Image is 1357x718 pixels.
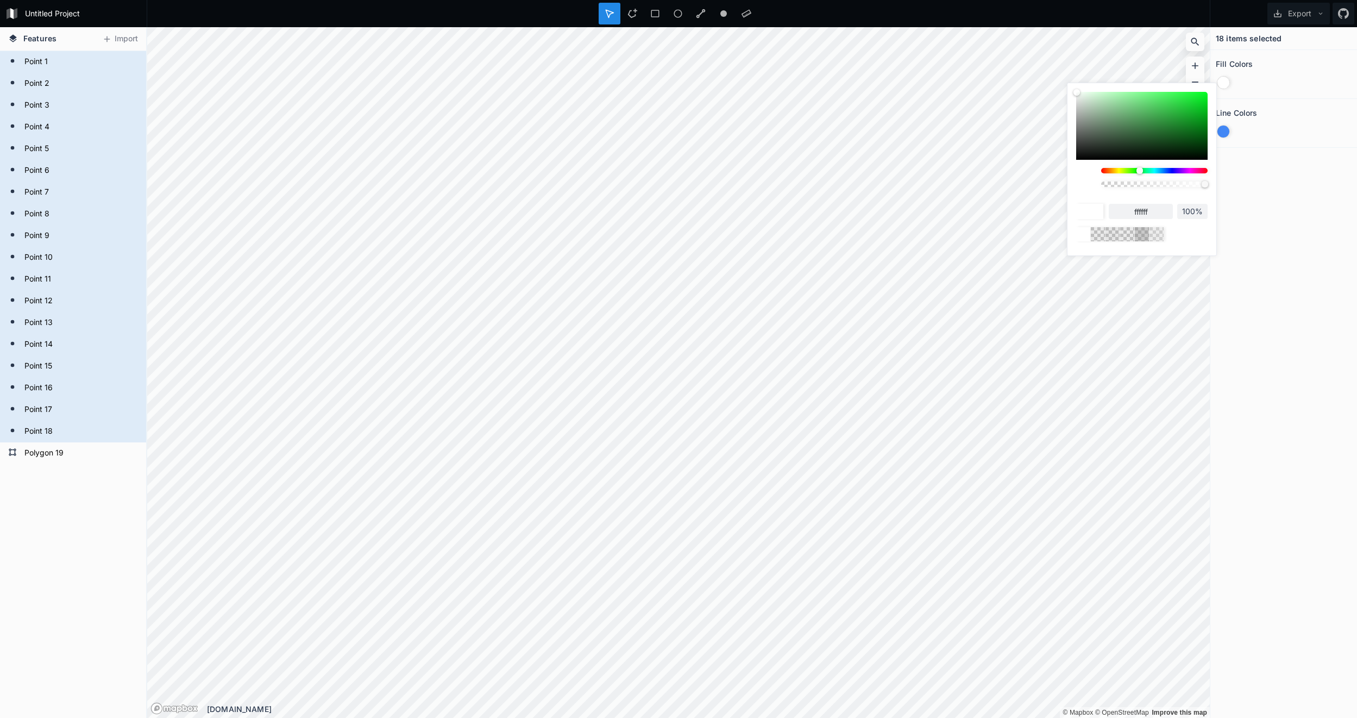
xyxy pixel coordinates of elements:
a: OpenStreetMap [1095,709,1149,716]
span: Features [23,33,56,44]
h2: Line Colors [1216,104,1258,121]
h2: Fill Colors [1216,55,1253,72]
a: Map feedback [1152,709,1207,716]
div: [DOMAIN_NAME] [207,703,1210,715]
button: Import [97,30,143,48]
button: Export [1267,3,1330,24]
a: Mapbox [1063,709,1093,716]
h4: 18 items selected [1216,33,1281,44]
a: Mapbox logo [150,702,198,715]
